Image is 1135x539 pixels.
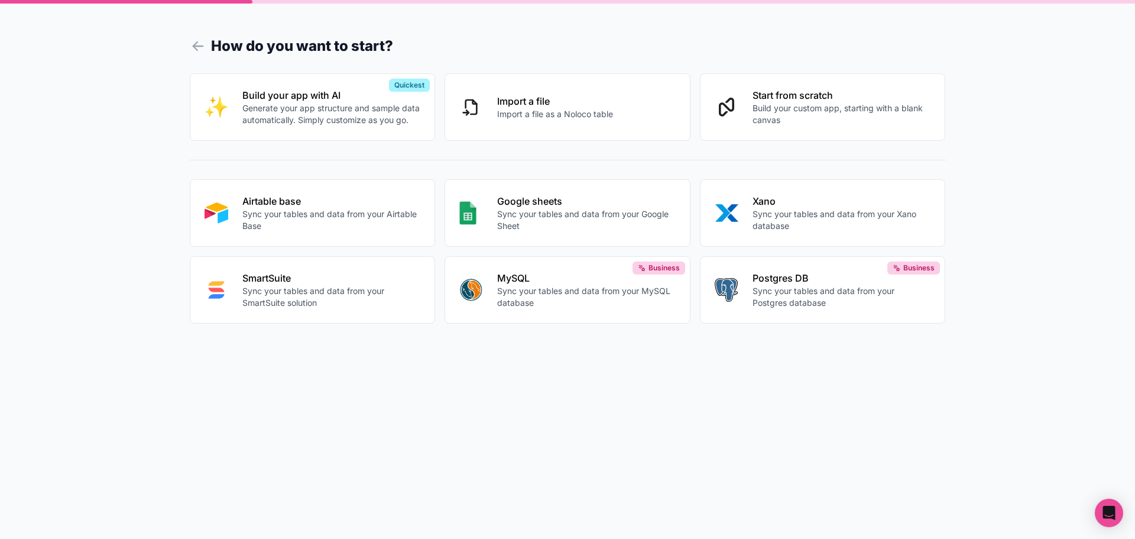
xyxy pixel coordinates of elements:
button: XANOXanoSync your tables and data from your Xano database [700,179,946,247]
p: MySQL [497,271,676,285]
p: Build your custom app, starting with a blank canvas [753,102,931,126]
h1: How do you want to start? [190,35,946,57]
img: AIRTABLE [205,201,228,225]
button: SMART_SUITESmartSuiteSync your tables and data from your SmartSuite solution [190,256,436,324]
p: Xano [753,194,931,208]
button: POSTGRESPostgres DBSync your tables and data from your Postgres databaseBusiness [700,256,946,324]
p: Build your app with AI [242,88,421,102]
p: Sync your tables and data from your Xano database [753,208,931,232]
p: Import a file as a Noloco table [497,108,613,120]
p: Sync your tables and data from your MySQL database [497,285,676,309]
img: POSTGRES [715,278,738,302]
p: Import a file [497,94,613,108]
button: MYSQLMySQLSync your tables and data from your MySQL databaseBusiness [445,256,690,324]
span: Business [903,263,935,273]
p: Start from scratch [753,88,931,102]
button: Import a fileImport a file as a Noloco table [445,73,690,141]
button: INTERNAL_WITH_AIBuild your app with AIGenerate your app structure and sample data automatically. ... [190,73,436,141]
p: Sync your tables and data from your Google Sheet [497,208,676,232]
img: MYSQL [459,278,483,302]
p: Airtable base [242,194,421,208]
p: Sync your tables and data from your SmartSuite solution [242,285,421,309]
p: Google sheets [497,194,676,208]
p: Generate your app structure and sample data automatically. Simply customize as you go. [242,102,421,126]
div: Quickest [389,79,430,92]
p: Postgres DB [753,271,931,285]
p: SmartSuite [242,271,421,285]
img: INTERNAL_WITH_AI [205,95,228,119]
img: XANO [715,201,738,225]
button: GOOGLE_SHEETSGoogle sheetsSync your tables and data from your Google Sheet [445,179,690,247]
span: Business [648,263,680,273]
img: GOOGLE_SHEETS [459,201,476,225]
p: Sync your tables and data from your Postgres database [753,285,931,309]
p: Sync your tables and data from your Airtable Base [242,208,421,232]
button: AIRTABLEAirtable baseSync your tables and data from your Airtable Base [190,179,436,247]
button: Start from scratchBuild your custom app, starting with a blank canvas [700,73,946,141]
div: Open Intercom Messenger [1095,499,1123,527]
img: SMART_SUITE [205,278,228,302]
